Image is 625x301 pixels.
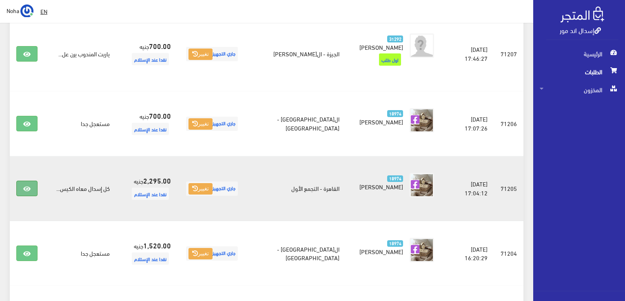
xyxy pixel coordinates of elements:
a: ... Noha [7,4,33,17]
td: [DATE] 16:20:29 [447,221,494,286]
span: جاري التجهيز [186,47,238,61]
a: 31292 [PERSON_NAME] [359,33,403,51]
td: جنيه [116,156,177,221]
a: الرئيسية [533,45,625,63]
span: نقدا عند الإستلام [132,53,169,65]
span: الرئيسية [540,45,618,63]
td: كل إسدال معاه الكيس... [44,156,116,221]
span: [PERSON_NAME] [359,246,403,257]
span: الطلبات [540,63,618,81]
strong: 700.00 [149,40,171,51]
img: picture [410,173,434,197]
span: 31292 [387,35,403,42]
u: EN [40,6,47,16]
img: picture [410,238,434,262]
td: ياريت المندوب يرن عل... [44,17,116,91]
img: avatar.png [410,33,434,58]
td: 71206 [494,91,523,156]
td: [DATE] 17:46:27 [447,17,494,91]
td: [DATE] 17:04:12 [447,156,494,221]
a: المخزون [533,81,625,99]
td: جنيه [116,91,177,156]
a: 18974 [PERSON_NAME] [359,238,403,256]
span: [PERSON_NAME] [359,181,403,192]
img: ... [20,4,33,18]
span: جاري التجهيز [186,181,238,196]
img: picture [410,108,434,133]
button: تغيير [188,118,213,130]
td: مستعجل جدا [44,91,116,156]
strong: 2,295.00 [143,175,171,186]
td: جنيه [116,17,177,91]
a: إسدال اند مور [560,24,601,36]
span: نقدا عند الإستلام [132,123,169,135]
td: جنيه [116,221,177,286]
span: [PERSON_NAME] [359,41,403,53]
span: 18974 [387,240,403,247]
td: مستعجل جدا [44,221,116,286]
span: 18974 [387,175,403,182]
span: اول طلب [379,53,401,66]
span: [PERSON_NAME] [359,116,403,127]
button: تغيير [188,183,213,195]
td: ال[GEOGRAPHIC_DATA] - [GEOGRAPHIC_DATA] [246,221,346,286]
span: المخزون [540,81,618,99]
a: الطلبات [533,63,625,81]
span: Noha [7,5,19,15]
a: EN [37,4,51,19]
td: ال[GEOGRAPHIC_DATA] - [GEOGRAPHIC_DATA] [246,91,346,156]
span: نقدا عند الإستلام [132,188,169,200]
span: جاري التجهيز [186,246,238,261]
button: تغيير [188,248,213,259]
td: [DATE] 17:07:26 [447,91,494,156]
img: . [561,7,604,22]
a: 18974 [PERSON_NAME] [359,108,403,126]
td: 71205 [494,156,523,221]
strong: 700.00 [149,110,171,121]
span: نقدا عند الإستلام [132,252,169,265]
strong: 1,520.00 [143,240,171,250]
td: 71204 [494,221,523,286]
td: القاهرة - التجمع الأول [246,156,346,221]
a: 18974 [PERSON_NAME] [359,173,403,191]
span: 18974 [387,110,403,117]
span: جاري التجهيز [186,117,238,131]
td: 71207 [494,17,523,91]
button: تغيير [188,49,213,60]
td: الجيزة - ال[PERSON_NAME] [246,17,346,91]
